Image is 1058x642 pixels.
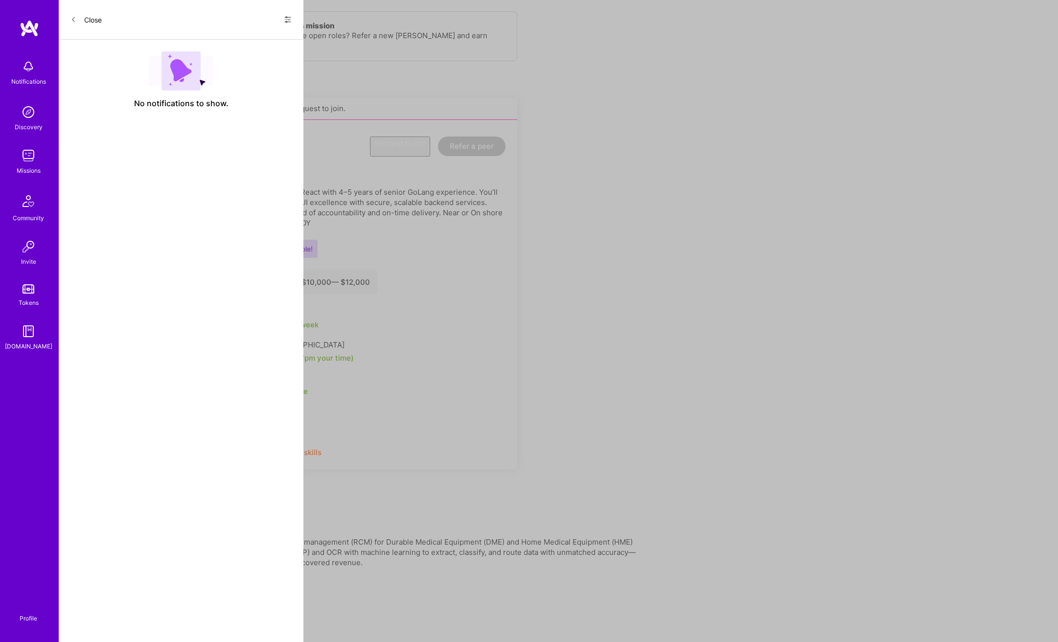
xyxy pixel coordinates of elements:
div: Community [13,213,44,223]
img: empty [149,51,213,91]
img: tokens [23,284,34,294]
button: Close [70,12,102,27]
div: Missions [17,165,41,176]
div: Tokens [19,298,39,308]
img: bell [19,57,38,76]
img: logo [20,20,39,37]
img: teamwork [19,146,38,165]
div: Profile [20,613,37,622]
img: guide book [19,321,38,341]
img: Community [17,189,40,213]
div: Discovery [15,122,43,132]
img: Invite [19,237,38,256]
img: discovery [19,102,38,122]
span: No notifications to show. [134,98,229,109]
div: [DOMAIN_NAME] [5,341,52,351]
div: Invite [21,256,36,267]
a: Profile [16,603,41,622]
div: Notifications [11,76,46,87]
